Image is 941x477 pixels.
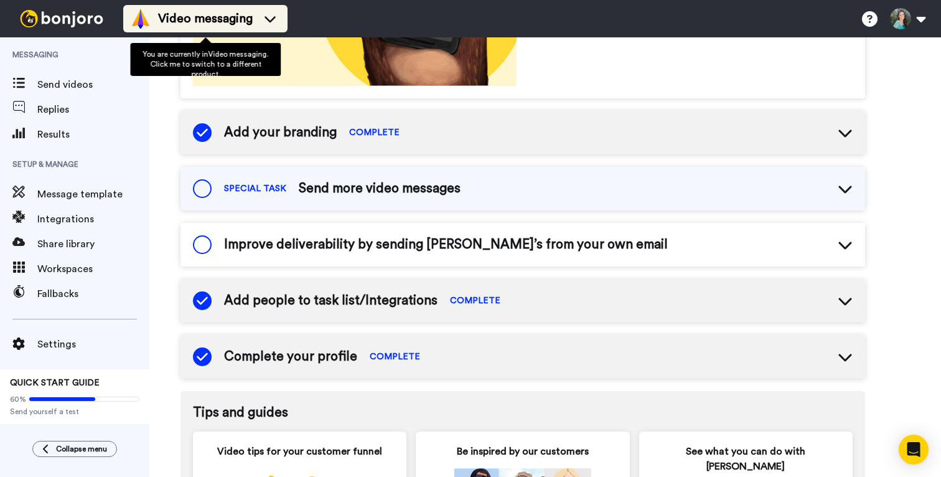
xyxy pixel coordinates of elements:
span: SPECIAL TASK [224,182,286,195]
span: Improve deliverability by sending [PERSON_NAME]’s from your own email [224,235,668,254]
span: Send more video messages [299,179,461,198]
span: Be inspired by our customers [457,444,589,459]
span: Video tips for your customer funnel [217,444,382,459]
span: COMPLETE [370,351,420,363]
span: Share library [37,237,149,252]
div: Open Intercom Messenger [899,435,929,465]
span: Tips and guides [193,404,853,422]
span: COMPLETE [450,295,500,307]
span: Complete your profile [224,347,357,366]
button: Collapse menu [32,441,117,457]
span: Add your branding [224,123,337,142]
span: Add people to task list/Integrations [224,291,438,310]
span: Workspaces [37,262,149,276]
span: 60% [10,394,26,404]
span: Message template [37,187,149,202]
span: Results [37,127,149,142]
span: Fallbacks [37,286,149,301]
span: Replies [37,102,149,117]
span: See what you can do with [PERSON_NAME] [652,444,840,474]
span: Collapse menu [56,444,107,454]
span: COMPLETE [349,126,400,139]
span: QUICK START GUIDE [10,379,100,387]
span: Send yourself a test [10,407,139,417]
img: vm-color.svg [131,9,151,29]
span: Integrations [37,212,149,227]
img: bj-logo-header-white.svg [15,10,108,27]
span: Settings [37,337,149,352]
span: You are currently in Video messaging . Click me to switch to a different product. [143,50,268,78]
span: Video messaging [158,10,253,27]
span: Send videos [37,77,149,92]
